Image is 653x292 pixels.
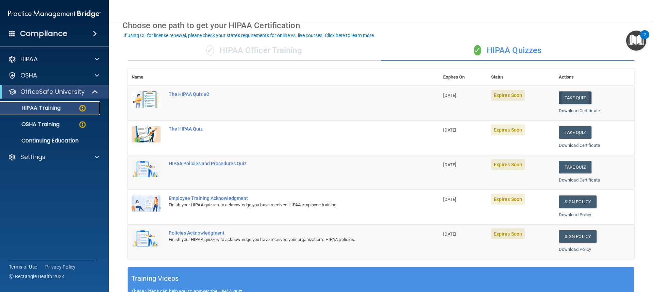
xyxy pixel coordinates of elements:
[45,263,76,270] a: Privacy Policy
[20,153,46,161] p: Settings
[474,45,481,55] span: ✓
[131,273,179,285] h5: Training Videos
[443,93,456,98] span: [DATE]
[122,16,639,35] div: Choose one path to get your HIPAA Certification
[443,127,456,133] span: [DATE]
[491,90,525,101] span: Expires Soon
[559,177,600,183] a: Download Certificate
[443,162,456,167] span: [DATE]
[169,230,405,236] div: Policies Acknowledgment
[9,273,65,280] span: Ⓒ Rectangle Health 2024
[4,137,97,144] p: Continuing Education
[559,108,600,113] a: Download Certificate
[8,7,101,21] img: PMB logo
[559,91,591,104] button: Take Quiz
[555,69,634,86] th: Actions
[169,91,405,97] div: The HIPAA Quiz #2
[8,153,99,161] a: Settings
[491,194,525,205] span: Expires Soon
[20,71,37,80] p: OSHA
[626,31,646,51] button: Open Resource Center, 2 new notifications
[169,126,405,132] div: The HIPAA Quiz
[128,69,165,86] th: Name
[491,159,525,170] span: Expires Soon
[8,88,99,96] a: OfficeSafe University
[491,228,525,239] span: Expires Soon
[20,55,38,63] p: HIPAA
[491,124,525,135] span: Expires Soon
[487,69,555,86] th: Status
[20,88,85,96] p: OfficeSafe University
[8,71,99,80] a: OSHA
[123,33,375,38] div: If using CE for license renewal, please check your state's requirements for online vs. live cours...
[9,263,37,270] a: Terms of Use
[559,143,600,148] a: Download Certificate
[559,126,591,139] button: Take Quiz
[559,212,591,217] a: Download Policy
[559,247,591,252] a: Download Policy
[381,40,634,61] div: HIPAA Quizzes
[78,120,87,129] img: warning-circle.0cc9ac19.png
[559,230,597,243] a: Sign Policy
[443,197,456,202] span: [DATE]
[20,29,67,38] h4: Compliance
[559,195,597,208] a: Sign Policy
[78,104,87,113] img: warning-circle.0cc9ac19.png
[439,69,487,86] th: Expires On
[169,236,405,244] div: Finish your HIPAA quizzes to acknowledge you have received your organization’s HIPAA policies.
[169,161,405,166] div: HIPAA Policies and Procedures Quiz
[4,121,60,128] p: OSHA Training
[443,231,456,237] span: [DATE]
[4,105,61,111] p: HIPAA Training
[128,40,381,61] div: HIPAA Officer Training
[169,201,405,209] div: Finish your HIPAA quizzes to acknowledge you have received HIPAA employee training.
[122,32,376,39] button: If using CE for license renewal, please check your state's requirements for online vs. live cours...
[8,55,99,63] a: HIPAA
[169,195,405,201] div: Employee Training Acknowledgment
[559,161,591,173] button: Take Quiz
[206,45,214,55] span: ✓
[643,35,646,44] div: 2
